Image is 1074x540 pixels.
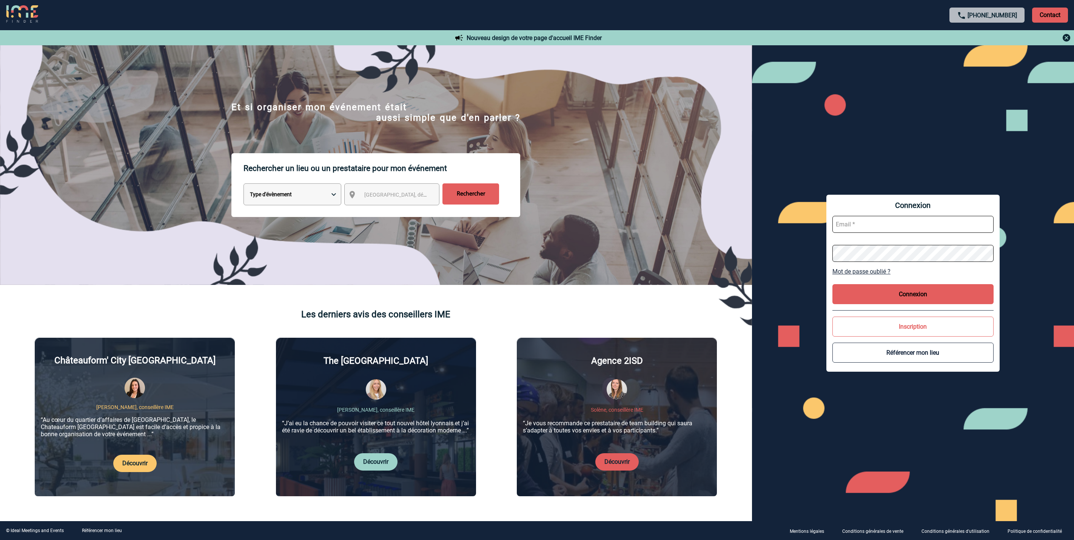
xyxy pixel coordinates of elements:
[968,12,1017,19] a: [PHONE_NUMBER]
[82,528,122,533] a: Référencer mon lieu
[832,216,994,233] input: Email *
[836,527,915,534] a: Conditions générales de vente
[1008,529,1062,534] p: Politique de confidentialité
[921,529,989,534] p: Conditions générales d'utilisation
[784,527,836,534] a: Mentions légales
[842,529,903,534] p: Conditions générales de vente
[790,529,824,534] p: Mentions légales
[6,528,64,533] div: © Ideal Meetings and Events
[1032,8,1068,23] p: Contact
[832,317,994,337] button: Inscription
[832,268,994,275] a: Mot de passe oublié ?
[915,527,1002,534] a: Conditions générales d'utilisation
[243,153,520,183] p: Rechercher un lieu ou un prestataire pour mon événement
[1002,527,1074,534] a: Politique de confidentialité
[832,343,994,363] button: Référencer mon lieu
[832,201,994,210] span: Connexion
[957,11,966,20] img: call-24-px.png
[442,183,499,205] input: Rechercher
[364,192,469,198] span: [GEOGRAPHIC_DATA], département, région...
[832,284,994,304] button: Connexion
